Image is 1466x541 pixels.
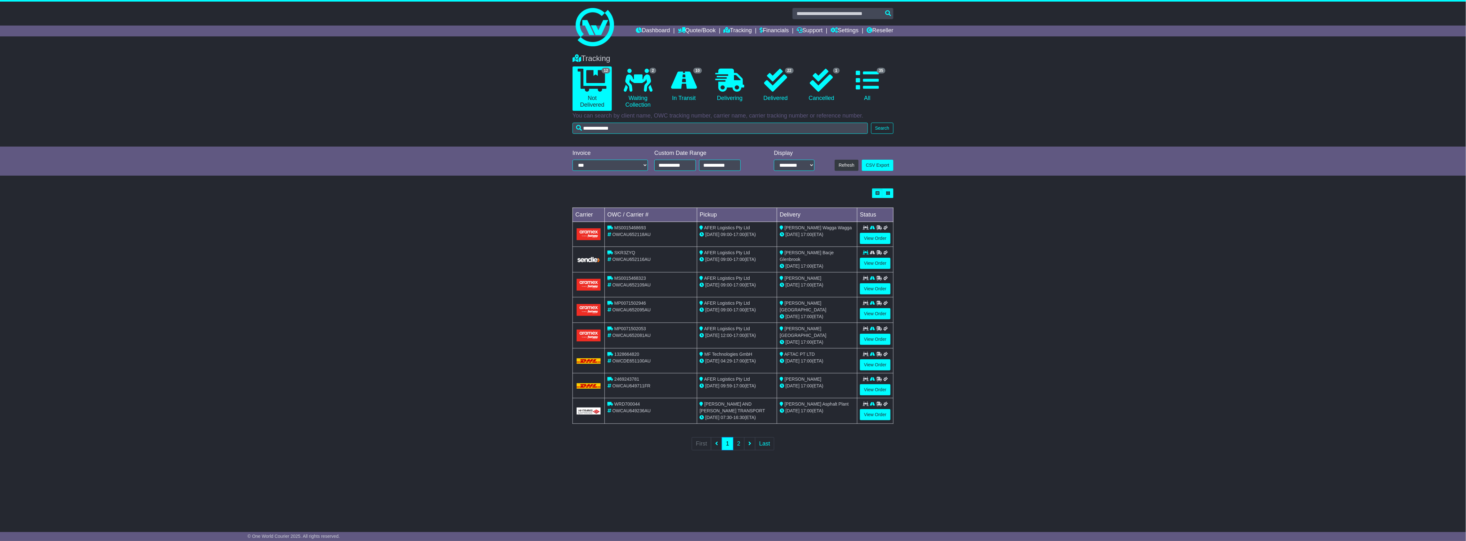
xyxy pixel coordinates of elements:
div: - (ETA) [700,414,775,421]
span: [PERSON_NAME] [784,276,821,281]
div: - (ETA) [700,231,775,238]
span: AFER Logistics Pty Ltd [704,225,750,230]
img: DHL.png [577,358,601,363]
span: 2 [650,68,656,73]
div: Custom Date Range [654,150,757,157]
span: [DATE] [785,358,799,363]
a: 2 [733,437,745,450]
span: 17:00 [733,307,745,312]
div: - (ETA) [700,256,775,263]
a: Last [755,437,774,450]
p: You can search by client name, OWC tracking number, carrier name, carrier tracking number or refe... [573,112,893,119]
span: 17:00 [801,282,812,287]
img: GetCarrierServiceLogo [577,408,601,415]
img: Aramex.png [577,304,601,316]
span: MF Technologies GmbH [705,352,752,357]
a: View Order [860,308,891,319]
span: 17:00 [801,339,812,345]
span: [PERSON_NAME] Bacje Glenbrook [780,250,834,262]
img: Aramex.png [577,279,601,291]
td: OWC / Carrier # [605,208,697,222]
span: 17:00 [801,263,812,269]
a: Support [797,26,823,36]
span: AFER Logistics Pty Ltd [704,276,750,281]
span: SKR3ZYQ [614,250,635,255]
span: [DATE] [706,282,720,287]
img: Aramex.png [577,330,601,341]
span: 07:30 [721,415,732,420]
a: Financials [760,26,789,36]
span: OWCAU652095AU [612,307,651,312]
a: Settings [830,26,859,36]
span: [DATE] [706,383,720,388]
span: OWCAU652081AU [612,333,651,338]
span: [DATE] [706,307,720,312]
span: AFER Logistics Pty Ltd [704,377,750,382]
a: 2 Waiting Collection [618,66,658,111]
span: 04:29 [721,358,732,363]
span: [DATE] [785,339,799,345]
span: 17:00 [801,408,812,413]
div: Invoice [573,150,648,157]
span: WRD700044 [614,401,640,407]
span: 09:00 [721,282,732,287]
span: 1 [833,68,840,73]
div: Display [774,150,815,157]
img: Aramex.png [577,228,601,240]
span: OWCAU652118AU [612,232,651,237]
a: View Order [860,384,891,395]
span: [PERSON_NAME] Asphalt Plant [784,401,849,407]
div: (ETA) [780,358,854,364]
span: 09:00 [721,232,732,237]
span: [DATE] [785,232,799,237]
span: © One World Courier 2025. All rights reserved. [247,534,340,539]
span: [PERSON_NAME] [784,377,821,382]
span: 35 [877,68,885,73]
span: 17:00 [801,358,812,363]
a: View Order [860,409,891,420]
span: 17:00 [733,282,745,287]
img: DHL.png [577,383,601,388]
a: 35 All [848,66,887,104]
div: (ETA) [780,231,854,238]
span: MS0015468323 [614,276,646,281]
a: Reseller [867,26,893,36]
td: Status [857,208,893,222]
span: 17:00 [733,358,745,363]
div: - (ETA) [700,383,775,389]
td: Pickup [697,208,777,222]
span: 09:00 [721,307,732,312]
span: 17:00 [733,257,745,262]
span: OWCAU652109AU [612,282,651,287]
span: [PERSON_NAME][GEOGRAPHIC_DATA] [780,301,826,312]
a: Tracking [724,26,752,36]
span: 17:00 [801,383,812,388]
span: 09:59 [721,383,732,388]
span: [DATE] [706,257,720,262]
div: (ETA) [780,263,854,270]
td: Delivery [777,208,857,222]
span: 1328664820 [614,352,639,357]
span: 10 [693,68,702,73]
div: (ETA) [780,383,854,389]
a: 12 Not Delivered [573,66,612,111]
span: 17:00 [801,232,812,237]
a: 1 [722,437,733,450]
a: View Order [860,359,891,370]
span: AFER Logistics Pty Ltd [704,250,750,255]
span: 17:00 [733,333,745,338]
a: View Order [860,258,891,269]
button: Search [871,123,893,134]
a: Dashboard [636,26,670,36]
span: 17:00 [801,314,812,319]
div: (ETA) [780,339,854,346]
span: [PERSON_NAME][GEOGRAPHIC_DATA] [780,326,826,338]
div: Tracking [569,54,897,63]
div: (ETA) [780,313,854,320]
span: 17:00 [733,232,745,237]
span: [DATE] [706,415,720,420]
div: - (ETA) [700,282,775,288]
a: 22 Delivered [756,66,795,104]
img: GetCarrierServiceLogo [577,256,601,263]
span: AFER Logistics Pty Ltd [704,326,750,331]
